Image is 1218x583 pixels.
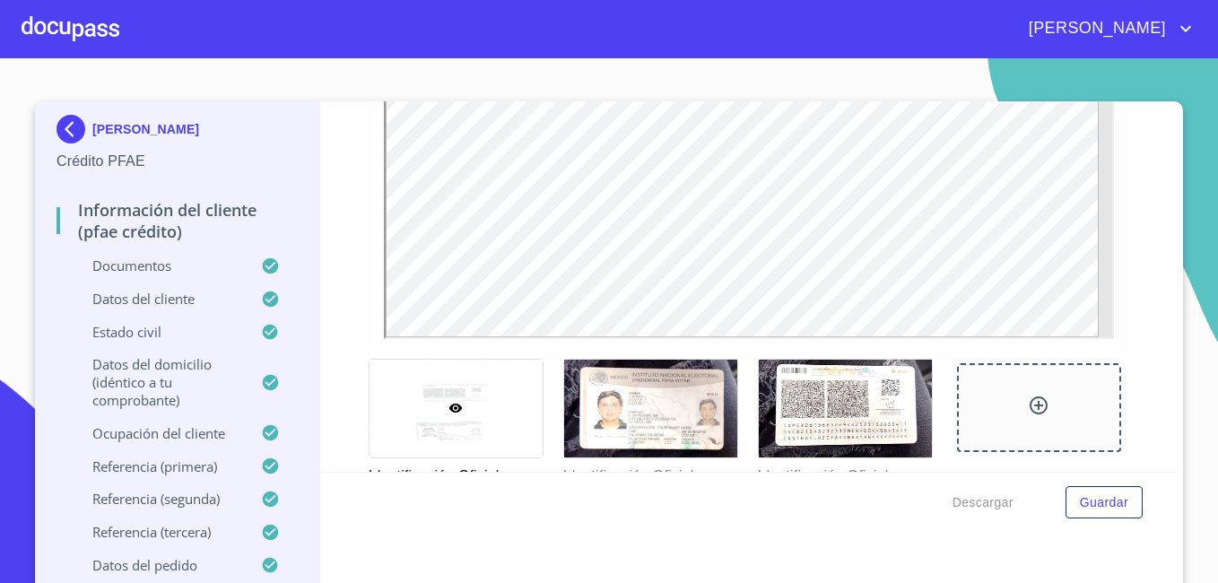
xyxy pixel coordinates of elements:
[945,486,1021,519] button: Descargar
[57,457,261,475] p: Referencia (primera)
[564,360,737,457] img: Identificación Oficial
[57,115,298,151] div: [PERSON_NAME]
[563,458,736,487] p: Identificación Oficial
[57,424,261,442] p: Ocupación del Cliente
[1066,486,1143,519] button: Guardar
[369,458,542,487] p: Identificación Oficial
[1015,14,1196,43] button: account of current user
[1080,492,1128,514] span: Guardar
[953,492,1014,514] span: Descargar
[57,257,261,274] p: Documentos
[758,458,931,487] p: Identificación Oficial
[57,199,298,242] p: Información del cliente (PFAE crédito)
[1015,14,1175,43] span: [PERSON_NAME]
[92,122,199,136] p: [PERSON_NAME]
[57,523,261,541] p: Referencia (tercera)
[57,151,298,172] p: Crédito PFAE
[57,556,261,574] p: Datos del pedido
[57,290,261,308] p: Datos del cliente
[57,490,261,508] p: Referencia (segunda)
[57,355,261,409] p: Datos del domicilio (idéntico a tu comprobante)
[57,115,92,144] img: Docupass spot blue
[759,360,932,457] img: Identificación Oficial
[57,323,261,341] p: Estado Civil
